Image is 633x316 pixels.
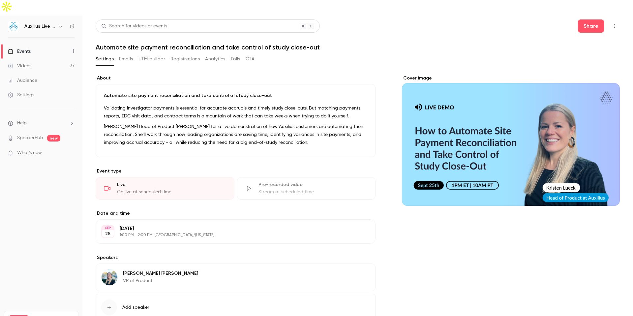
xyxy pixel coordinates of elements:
img: Auxilius Live Sessions [8,21,19,32]
section: Cover image [402,75,620,206]
button: Share [578,19,604,33]
p: 25 [105,231,110,237]
button: Registrations [170,54,200,64]
div: Live [117,181,226,188]
p: 1:00 PM - 2:00 PM, [GEOGRAPHIC_DATA]/[US_STATE] [120,233,341,238]
div: Kristen Lueck[PERSON_NAME] [PERSON_NAME]VP of Product [96,264,376,291]
h1: Automate site payment reconciliation and take control of study close-out [96,43,620,51]
div: Audience [8,77,37,84]
div: Pre-recorded videoStream at scheduled time [237,177,376,200]
label: About [96,75,376,81]
p: [PERSON_NAME] Head of Product [PERSON_NAME] for a live demonstration of how Auxilius customers ar... [104,123,367,146]
iframe: Noticeable Trigger [67,150,75,156]
span: Help [17,120,27,127]
label: Date and time [96,210,376,217]
p: [DATE] [120,225,341,232]
span: Add speaker [122,304,149,311]
div: Stream at scheduled time [258,189,368,195]
div: Pre-recorded video [258,181,368,188]
li: help-dropdown-opener [8,120,75,127]
span: new [47,135,60,142]
div: SEP [102,226,114,230]
div: Events [8,48,31,55]
div: Settings [8,92,34,98]
label: Cover image [402,75,620,81]
span: What's new [17,149,42,156]
button: UTM builder [138,54,165,64]
p: VP of Product [123,277,198,284]
button: CTA [246,54,255,64]
img: Kristen Lueck [102,269,117,285]
a: SpeakerHub [17,135,43,142]
button: Emails [119,54,133,64]
div: Go live at scheduled time [117,189,226,195]
div: LiveGo live at scheduled time [96,177,234,200]
h6: Auxilius Live Sessions [24,23,55,30]
button: Settings [96,54,114,64]
div: Videos [8,63,31,69]
button: Analytics [205,54,226,64]
label: Speakers [96,254,376,261]
p: [PERSON_NAME] [PERSON_NAME] [123,270,198,277]
div: Search for videos or events [101,23,167,30]
button: Polls [231,54,240,64]
p: Validating investigator payments is essential for accurate accruals and timely study close-outs. ... [104,104,367,120]
p: Event type [96,168,376,174]
p: Automate site payment reconciliation and take control of study close-out [104,92,367,99]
